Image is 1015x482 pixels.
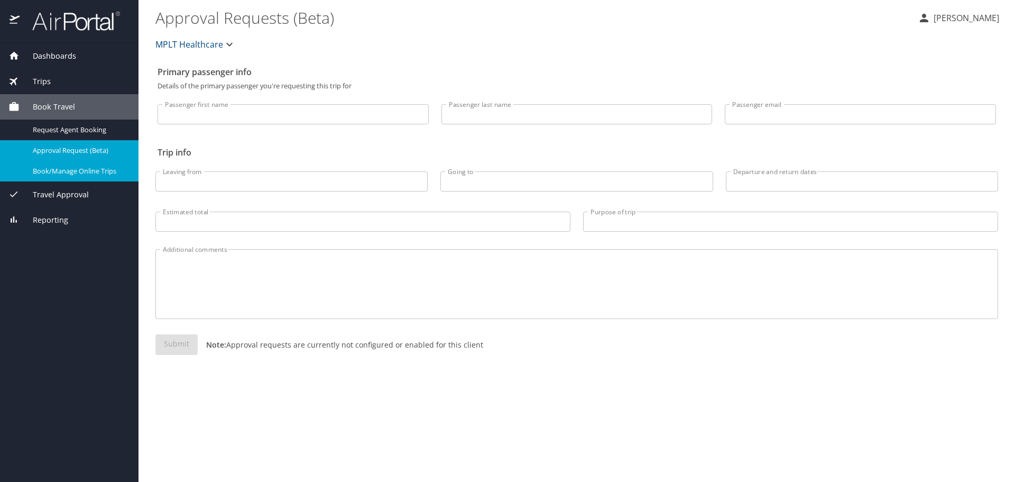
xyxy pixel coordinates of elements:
[198,339,483,350] p: Approval requests are currently not configured or enabled for this client
[20,101,75,113] span: Book Travel
[158,63,996,80] h2: Primary passenger info
[158,83,996,89] p: Details of the primary passenger you're requesting this trip for
[20,50,76,62] span: Dashboards
[158,144,996,161] h2: Trip info
[20,214,68,226] span: Reporting
[20,189,89,201] span: Travel Approval
[151,34,240,55] button: MPLT Healthcare
[33,145,126,156] span: Approval Request (Beta)
[930,12,999,24] p: [PERSON_NAME]
[155,1,909,34] h1: Approval Requests (Beta)
[20,76,51,87] span: Trips
[206,340,226,350] strong: Note:
[914,8,1003,28] button: [PERSON_NAME]
[10,11,21,31] img: icon-airportal.png
[155,37,223,52] span: MPLT Healthcare
[33,125,126,135] span: Request Agent Booking
[33,166,126,176] span: Book/Manage Online Trips
[21,11,120,31] img: airportal-logo.png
